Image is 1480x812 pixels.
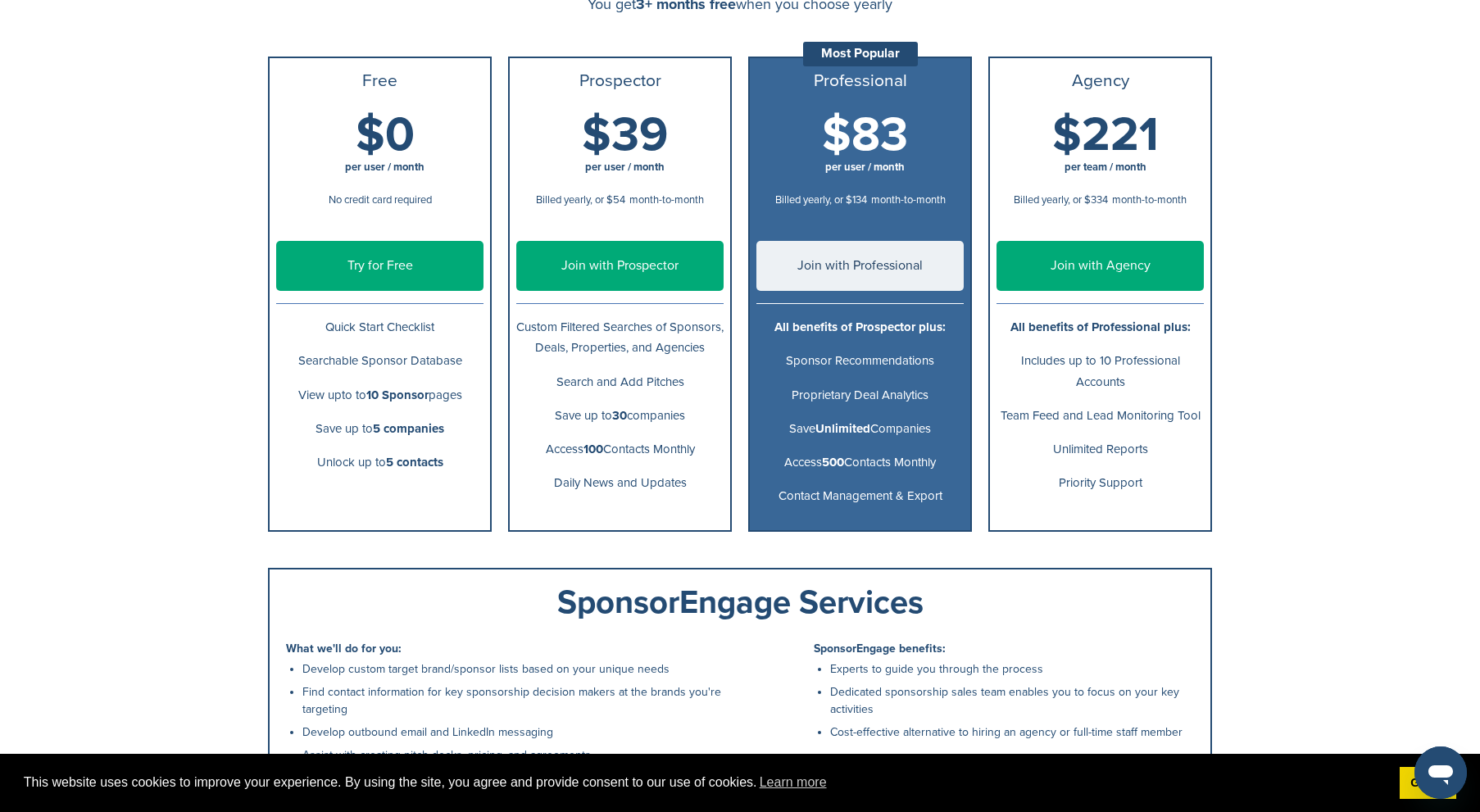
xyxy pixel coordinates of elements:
span: $83 [822,107,908,164]
span: $39 [582,107,668,164]
a: Join with Prospector [516,241,724,291]
li: Experts to guide you through the process [830,660,1194,678]
span: per team / month [1065,161,1146,174]
span: Billed yearly, or $54 [536,193,625,206]
li: Develop custom target brand/sponsor lists based on your unique needs [302,660,732,678]
p: Searchable Sponsor Database [276,351,483,371]
p: Contact Management & Export [756,486,964,506]
a: dismiss cookie message [1400,767,1456,800]
b: SponsorEngage benefits: [814,642,946,655]
p: Search and Add Pitches [516,372,724,392]
div: SponsorEngage Services [286,586,1194,619]
a: Join with Agency [997,241,1204,291]
a: learn more about cookies [757,770,829,795]
span: month-to-month [629,193,704,206]
h3: Prospector [516,71,724,91]
b: 5 contacts [386,455,443,470]
b: Unlimited [815,421,870,436]
p: Daily News and Updates [516,473,724,493]
span: No credit card required [329,193,432,206]
p: Save up to [276,419,483,439]
div: Most Popular [803,42,918,66]
b: 5 companies [373,421,444,436]
span: This website uses cookies to improve your experience. By using the site, you agree and provide co... [24,770,1387,795]
p: Save up to companies [516,406,724,426]
span: $0 [356,107,415,164]
li: Develop outbound email and LinkedIn messaging [302,724,732,741]
li: Dedicated sponsorship sales team enables you to focus on your key activities [830,683,1194,718]
li: Assist with creating pitch decks, pricing, and agreements [302,746,732,764]
b: All benefits of Prospector plus: [774,320,946,334]
b: 500 [822,455,844,470]
b: 100 [583,442,603,456]
p: Proprietary Deal Analytics [756,385,964,406]
h3: Free [276,71,483,91]
span: per user / month [345,161,424,174]
span: Billed yearly, or $134 [775,193,867,206]
p: Access Contacts Monthly [516,439,724,460]
a: Try for Free [276,241,483,291]
iframe: Button to launch messaging window [1414,746,1467,799]
b: What we'll do for you: [286,642,402,655]
h3: Professional [756,71,964,91]
b: 10 Sponsor [366,388,429,402]
h3: Agency [997,71,1204,91]
span: Billed yearly, or $334 [1014,193,1108,206]
span: month-to-month [1112,193,1187,206]
b: 30 [612,408,627,423]
p: View upto to pages [276,385,483,406]
a: Join with Professional [756,241,964,291]
b: All benefits of Professional plus: [1010,320,1191,334]
p: Unlock up to [276,452,483,473]
p: Unlimited Reports [997,439,1204,460]
span: $221 [1052,107,1159,164]
p: Team Feed and Lead Monitoring Tool [997,406,1204,426]
p: Quick Start Checklist [276,317,483,338]
p: Access Contacts Monthly [756,452,964,473]
p: Includes up to 10 Professional Accounts [997,351,1204,392]
span: per user / month [825,161,905,174]
span: month-to-month [871,193,946,206]
li: Find contact information for key sponsorship decision makers at the brands you're targeting [302,683,732,718]
li: Cost-effective alternative to hiring an agency or full-time staff member [830,724,1194,741]
span: per user / month [585,161,665,174]
p: Sponsor Recommendations [756,351,964,371]
p: Save Companies [756,419,964,439]
p: Priority Support [997,473,1204,493]
p: Custom Filtered Searches of Sponsors, Deals, Properties, and Agencies [516,317,724,358]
